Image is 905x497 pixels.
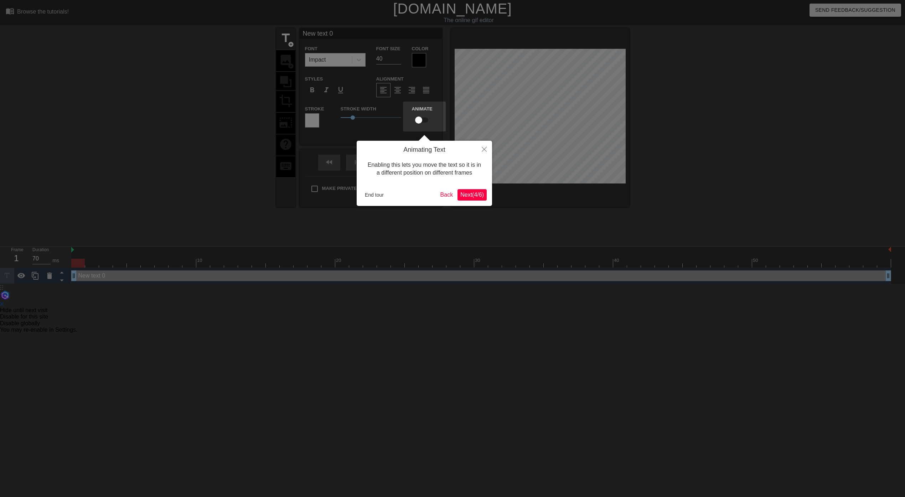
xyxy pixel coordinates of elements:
[476,141,492,157] button: Close
[460,192,484,198] span: Next ( 4 / 6 )
[438,189,456,201] button: Back
[457,189,487,201] button: Next
[362,146,487,154] h4: Animating Text
[362,154,487,184] div: Enabling this lets you move the text so it is in a different position on different frames
[362,190,387,200] button: End tour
